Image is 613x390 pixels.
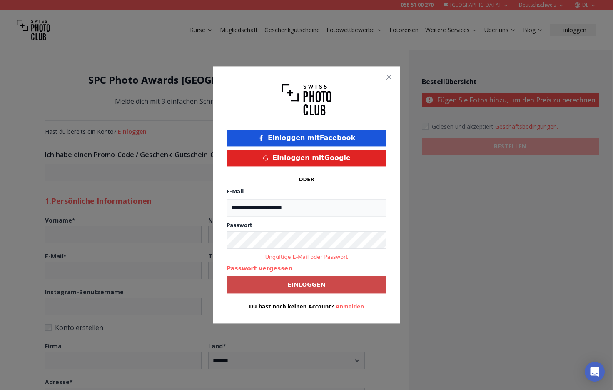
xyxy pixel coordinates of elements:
button: Anmelden [336,304,364,310]
label: E-Mail [227,189,244,195]
img: Swiss photo club [282,80,331,120]
b: Einloggen [287,281,325,289]
button: Einloggen mitFacebook [227,130,386,146]
button: Passwort vergessen [227,265,292,273]
small: Ungültige E-Mail oder Passwort [227,253,386,261]
button: Einloggen [227,276,386,294]
p: Du hast noch keinen Account? [227,304,386,310]
button: Einloggen mitGoogle [227,150,386,166]
label: Passwort [227,222,386,229]
p: oder [299,176,314,183]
